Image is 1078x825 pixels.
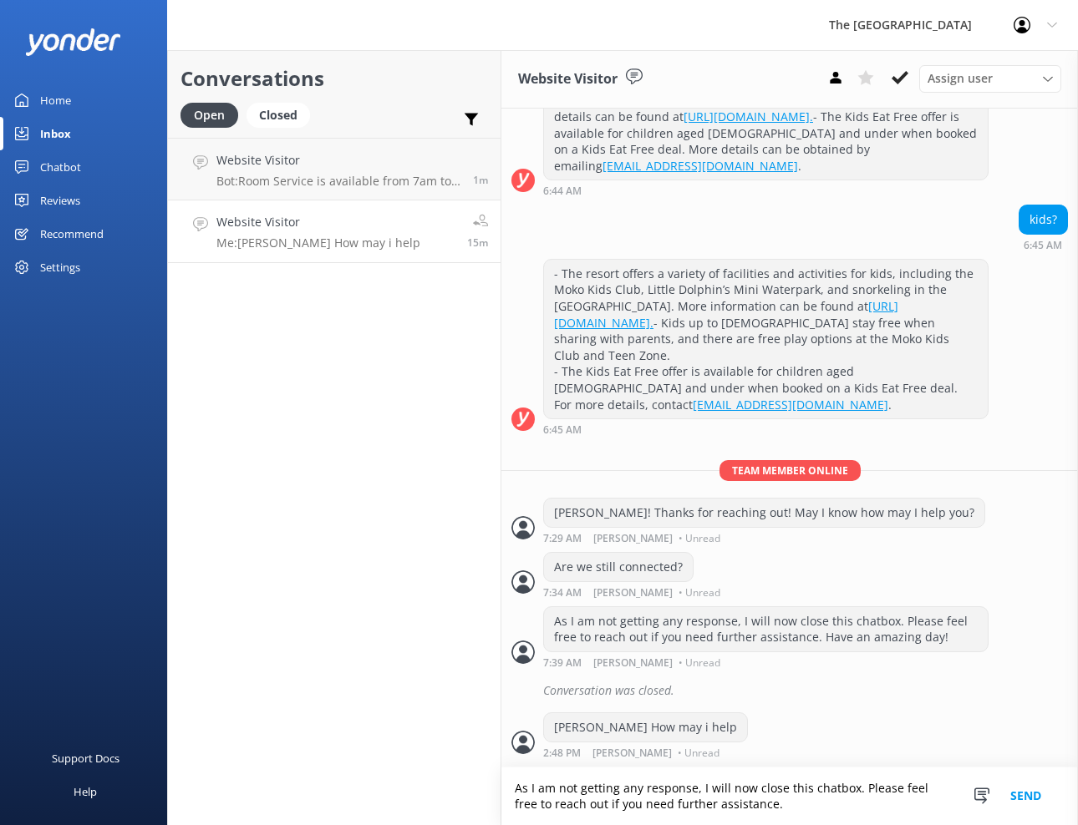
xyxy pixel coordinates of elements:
textarea: As I am not getting any response, I will now close this chatbox. Please feel free to reach out if... [501,767,1078,825]
div: Sep 02 2025 09:29am (UTC -10:00) Pacific/Honolulu [543,532,985,544]
h2: Conversations [181,63,488,94]
div: [PERSON_NAME]! Thanks for reaching out! May I know how may I help you? [544,499,984,527]
div: Inbox [40,117,71,150]
p: Bot: Room Service is available from 7am to 9pm daily. If you arrive after 9pm, room service will ... [216,174,460,189]
a: [EMAIL_ADDRESS][DOMAIN_NAME] [693,397,888,412]
div: Home [40,84,71,117]
img: yonder-white-logo.png [25,28,121,56]
a: Open [181,105,247,124]
div: Recommend [40,217,104,251]
strong: 6:45 AM [543,425,582,435]
div: Sep 02 2025 04:48pm (UTC -10:00) Pacific/Honolulu [543,747,748,758]
div: Are we still connected? [544,553,693,581]
span: Sep 02 2025 04:48pm (UTC -10:00) Pacific/Honolulu [467,235,488,250]
strong: 7:39 AM [543,658,582,668]
a: Website VisitorBot:Room Service is available from 7am to 9pm daily. If you arrive after 9pm, room... [168,138,501,200]
span: Sep 02 2025 05:02pm (UTC -10:00) Pacific/Honolulu [473,173,488,187]
p: Me: [PERSON_NAME] How may i help [216,235,420,251]
span: [PERSON_NAME] [593,658,673,668]
div: kids? [1020,205,1067,234]
h3: Website Visitor [518,68,618,90]
div: Help [74,775,97,808]
span: [PERSON_NAME] [593,534,673,544]
div: Open [181,103,238,128]
a: Website VisitorMe:[PERSON_NAME] How may i help15m [168,200,501,263]
span: Assign user [928,69,993,88]
strong: 6:44 AM [543,186,582,196]
a: [EMAIL_ADDRESS][DOMAIN_NAME] [603,158,798,174]
div: As I am not getting any response, I will now close this chatbox. Please feel free to reach out if... [544,607,988,651]
span: • Unread [679,658,720,668]
div: [PERSON_NAME] How may i help [544,713,747,741]
span: [PERSON_NAME] [592,748,672,758]
div: Assign User [919,65,1061,92]
div: Closed [247,103,310,128]
strong: 2:48 PM [543,748,581,758]
button: Send [994,767,1057,825]
div: Sep 02 2025 09:34am (UTC -10:00) Pacific/Honolulu [543,586,725,598]
span: [PERSON_NAME] [593,588,673,598]
span: • Unread [678,748,720,758]
div: Reviews [40,184,80,217]
a: [URL][DOMAIN_NAME]. [554,298,898,331]
div: 2025-09-02T19:40:00.940 [511,676,1068,705]
div: Sep 02 2025 08:44am (UTC -10:00) Pacific/Honolulu [543,185,989,196]
strong: 7:34 AM [543,588,582,598]
span: Team member online [720,460,861,481]
a: [URL][DOMAIN_NAME]. [684,109,813,124]
div: Settings [40,251,80,284]
div: - The resort offers a variety of facilities and activities for kids, including the Moko Kids Club... [544,260,988,418]
div: Support Docs [52,741,119,775]
div: Chatbot [40,150,81,184]
a: Closed [247,105,318,124]
div: Sep 02 2025 09:39am (UTC -10:00) Pacific/Honolulu [543,656,989,668]
strong: 7:29 AM [543,534,582,544]
span: • Unread [679,534,720,544]
div: Conversation was closed. [543,676,1068,705]
h4: Website Visitor [216,151,460,170]
h4: Website Visitor [216,213,420,231]
div: Sep 02 2025 08:45am (UTC -10:00) Pacific/Honolulu [543,423,989,435]
strong: 6:45 AM [1024,240,1062,251]
div: Sep 02 2025 08:45am (UTC -10:00) Pacific/Honolulu [1019,239,1068,251]
span: • Unread [679,588,720,598]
